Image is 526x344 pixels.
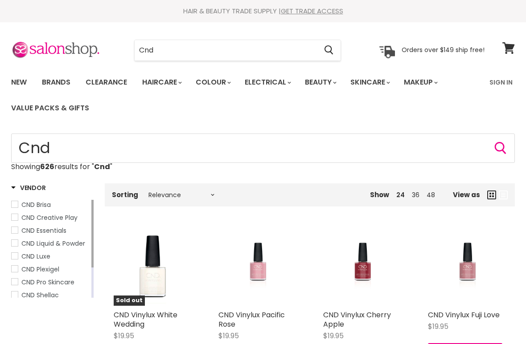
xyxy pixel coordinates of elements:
a: CND Vinylux Fuji Love [428,310,500,320]
h3: Vendor [11,183,45,192]
a: CND Vinylux Fuji Love [428,228,506,306]
span: Sold out [114,295,145,306]
a: Colour [189,73,236,92]
a: CND Brisa [11,200,90,210]
a: 24 [396,190,405,199]
form: Product [11,134,515,163]
a: Skincare [344,73,395,92]
a: CND Plexigel [11,264,90,274]
a: 36 [412,190,419,199]
a: CND Shellac [11,290,90,300]
a: Beauty [298,73,342,92]
span: CND Creative Play [21,213,78,222]
span: $19.95 [218,331,239,341]
input: Search [11,134,515,163]
a: CND Vinylux Pacific Rose [218,310,285,329]
a: CND Creative Play [11,213,90,223]
a: CND Pro Skincare [11,277,90,287]
input: Search [135,40,317,61]
a: CND Liquid & Powder [11,239,90,248]
label: Sorting [112,191,138,198]
a: Electrical [238,73,296,92]
p: Showing results for " " [11,163,515,171]
p: Orders over $149 ship free! [402,46,485,54]
a: CND Vinylux White WeddingSold out [114,228,192,306]
a: Brands [35,73,77,92]
a: New [4,73,33,92]
a: Value Packs & Gifts [4,99,96,117]
span: $19.95 [114,331,134,341]
ul: Main menu [4,69,484,121]
a: CND Essentials [11,226,90,235]
a: CND Vinylux White Wedding [114,310,177,329]
span: CND Liquid & Powder [21,239,85,248]
a: Makeup [397,73,443,92]
span: CND Pro Skincare [21,278,74,287]
form: Product [134,40,341,61]
span: CND Luxe [21,252,50,261]
strong: Cnd [94,162,110,172]
a: CND Vinylux Cherry Apple [323,310,391,329]
a: CND Luxe [11,251,90,261]
span: CND Shellac [21,291,59,299]
span: CND Plexigel [21,265,59,274]
span: $19.95 [428,321,448,332]
a: CND Vinylux Pacific Rose [218,228,296,306]
span: CND Essentials [21,226,66,235]
a: Haircare [136,73,187,92]
span: View as [453,191,480,198]
span: $19.95 [323,331,344,341]
a: CND Vinylux Cherry Apple [323,228,401,306]
a: Sign In [484,73,518,92]
span: CND Brisa [21,200,51,209]
a: 48 [427,190,435,199]
button: Search [493,141,508,155]
button: Search [317,40,341,61]
span: Show [370,190,389,199]
a: Clearance [79,73,134,92]
a: GET TRADE ACCESS [281,6,343,16]
strong: 626 [40,162,54,172]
